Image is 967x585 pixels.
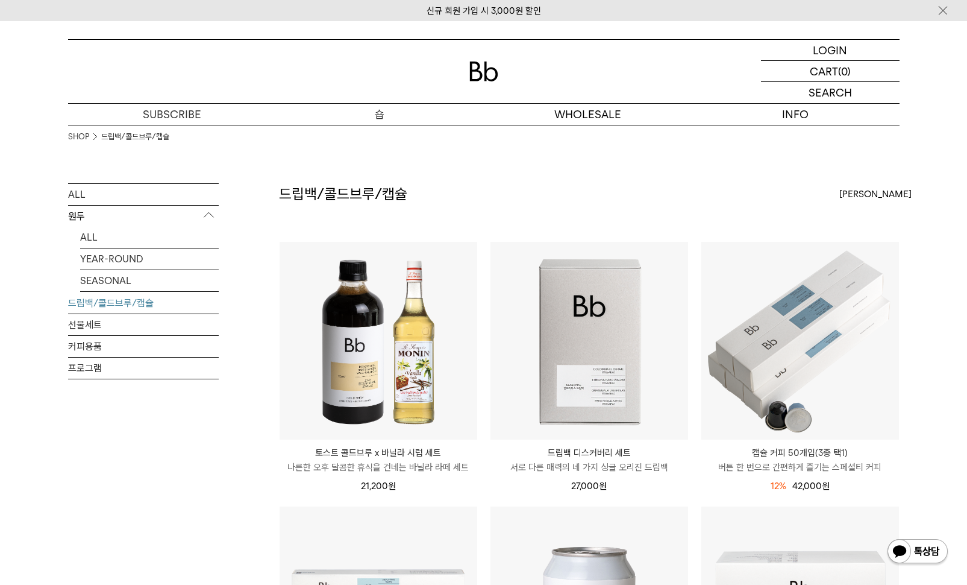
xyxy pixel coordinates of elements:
[771,479,786,493] div: 12%
[68,292,219,314] a: 드립백/콜드브루/캡슐
[490,446,688,460] p: 드립백 디스커버리 세트
[571,481,607,492] span: 27,000
[792,481,830,492] span: 42,000
[276,104,484,125] a: 숍
[427,5,541,16] a: 신규 회원 가입 시 3,000원 할인
[701,460,899,475] p: 버튼 한 번으로 간편하게 즐기는 스페셜티 커피
[280,242,477,440] img: 토스트 콜드브루 x 바닐라 시럽 세트
[838,61,851,81] p: (0)
[701,242,899,440] img: 캡슐 커피 50개입(3종 택1)
[279,184,407,204] h2: 드립백/콜드브루/캡슐
[490,446,688,475] a: 드립백 디스커버리 세트 서로 다른 매력의 네 가지 싱글 오리진 드립백
[68,358,219,379] a: 프로그램
[80,248,219,270] a: YEAR-ROUND
[490,460,688,475] p: 서로 다른 매력의 네 가지 싱글 오리진 드립백
[469,62,498,81] img: 로고
[761,61,900,82] a: CART (0)
[490,242,688,440] img: 드립백 디스커버리 세트
[68,336,219,357] a: 커피용품
[692,104,900,125] p: INFO
[761,40,900,61] a: LOGIN
[813,40,847,60] p: LOGIN
[68,314,219,335] a: 선물세트
[68,131,89,143] a: SHOP
[822,481,830,492] span: 원
[809,82,852,103] p: SEARCH
[388,481,396,492] span: 원
[839,187,912,201] span: [PERSON_NAME]
[810,61,838,81] p: CART
[68,206,219,227] p: 원두
[361,481,396,492] span: 21,200
[80,270,219,291] a: SEASONAL
[280,446,477,475] a: 토스트 콜드브루 x 바닐라 시럽 세트 나른한 오후 달콤한 휴식을 건네는 바닐라 라떼 세트
[701,446,899,460] p: 캡슐 커피 50개입(3종 택1)
[701,446,899,475] a: 캡슐 커피 50개입(3종 택1) 버튼 한 번으로 간편하게 즐기는 스페셜티 커피
[599,481,607,492] span: 원
[484,104,692,125] p: WHOLESALE
[276,125,484,146] a: 원두
[280,460,477,475] p: 나른한 오후 달콤한 휴식을 건네는 바닐라 라떼 세트
[68,184,219,205] a: ALL
[886,538,949,567] img: 카카오톡 채널 1:1 채팅 버튼
[280,446,477,460] p: 토스트 콜드브루 x 바닐라 시럽 세트
[80,227,219,248] a: ALL
[68,104,276,125] a: SUBSCRIBE
[101,131,169,143] a: 드립백/콜드브루/캡슐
